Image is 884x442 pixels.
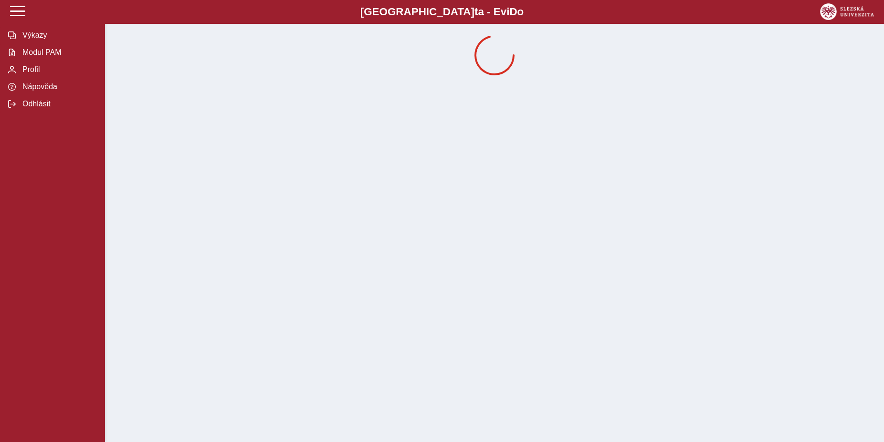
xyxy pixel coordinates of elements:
span: Výkazy [20,31,97,40]
span: Nápověda [20,82,97,91]
span: D [509,6,517,18]
b: [GEOGRAPHIC_DATA] a - Evi [29,6,855,18]
span: Modul PAM [20,48,97,57]
img: logo_web_su.png [820,3,874,20]
span: Odhlásit [20,100,97,108]
span: Profil [20,65,97,74]
span: o [517,6,524,18]
span: t [474,6,478,18]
